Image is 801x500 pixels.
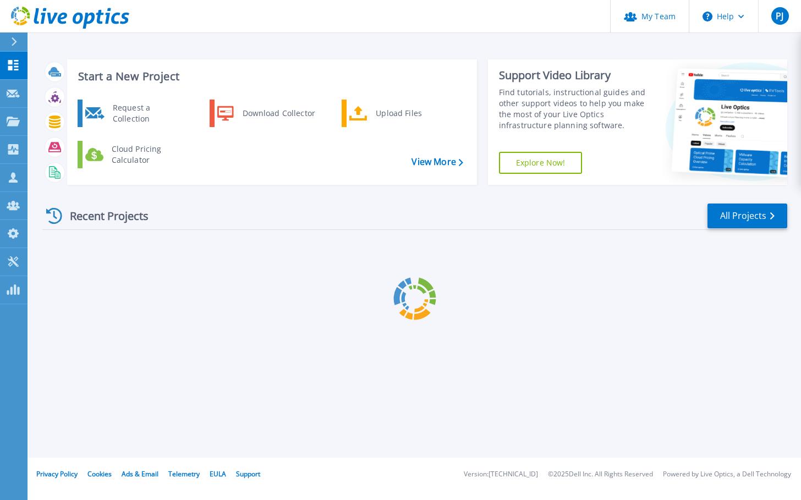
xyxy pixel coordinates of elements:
div: Cloud Pricing Calculator [106,144,188,166]
a: Privacy Policy [36,469,78,479]
a: View More [412,157,463,167]
a: Telemetry [168,469,200,479]
a: Cloud Pricing Calculator [78,141,190,168]
span: PJ [776,12,783,20]
div: Upload Files [370,102,452,124]
h3: Start a New Project [78,70,463,83]
a: Cookies [87,469,112,479]
a: Upload Files [342,100,454,127]
div: Find tutorials, instructional guides and other support videos to help you make the most of your L... [499,87,649,131]
div: Recent Projects [42,202,163,229]
div: Download Collector [237,102,320,124]
li: Powered by Live Optics, a Dell Technology [663,471,791,478]
li: Version: [TECHNICAL_ID] [464,471,538,478]
div: Support Video Library [499,68,649,83]
a: All Projects [707,204,787,228]
a: Explore Now! [499,152,583,174]
a: EULA [210,469,226,479]
a: Download Collector [210,100,322,127]
a: Request a Collection [78,100,190,127]
a: Support [236,469,260,479]
div: Request a Collection [107,102,188,124]
li: © 2025 Dell Inc. All Rights Reserved [548,471,653,478]
a: Ads & Email [122,469,158,479]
